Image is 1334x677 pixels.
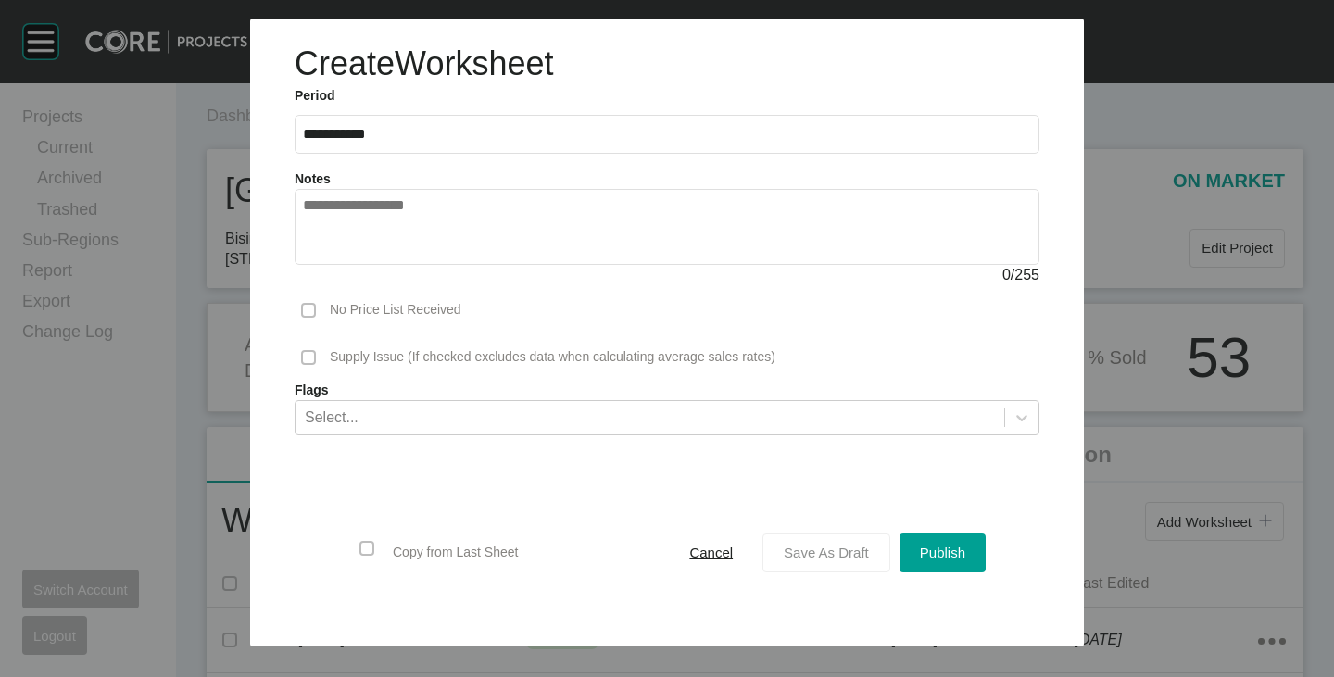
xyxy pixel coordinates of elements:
[669,533,753,572] button: Cancel
[762,533,890,572] button: Save As Draft
[1002,267,1011,282] span: 0
[295,171,331,186] label: Notes
[295,265,1039,285] div: / 255
[295,87,1039,106] label: Period
[689,545,733,560] span: Cancel
[920,545,965,560] span: Publish
[330,348,775,367] p: Supply Issue (If checked excludes data when calculating average sales rates)
[900,533,986,572] button: Publish
[784,545,869,560] span: Save As Draft
[295,382,1039,400] label: Flags
[305,407,359,427] div: Select...
[330,301,461,320] p: No Price List Received
[295,41,553,87] h1: Create Worksheet
[393,544,518,562] p: Copy from Last Sheet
